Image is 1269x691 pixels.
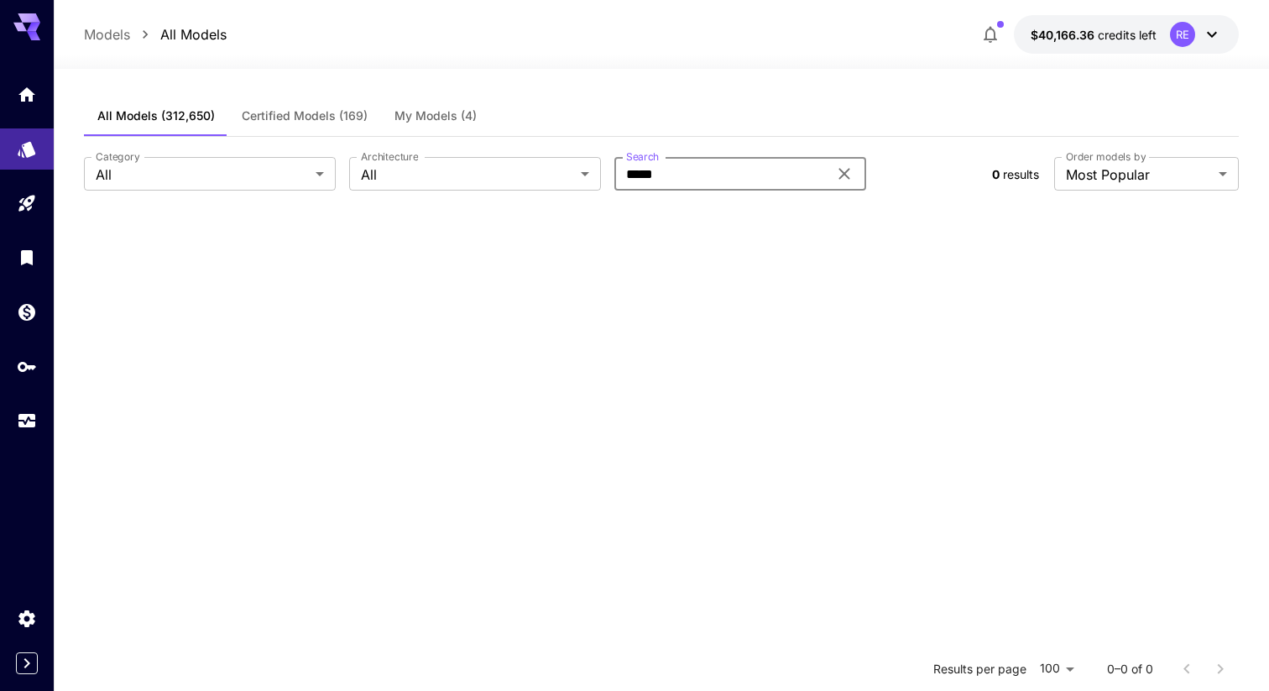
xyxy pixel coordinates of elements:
[1031,26,1157,44] div: $40,166.35997
[626,149,659,164] label: Search
[933,661,1026,678] p: Results per page
[17,193,37,214] div: Playground
[17,247,37,268] div: Library
[17,84,37,105] div: Home
[361,149,418,164] label: Architecture
[17,139,37,160] div: Models
[1107,661,1153,678] p: 0–0 of 0
[1066,149,1146,164] label: Order models by
[1033,657,1080,681] div: 100
[242,108,368,123] span: Certified Models (169)
[394,108,477,123] span: My Models (4)
[1066,165,1212,185] span: Most Popular
[992,167,1000,181] span: 0
[1098,28,1157,42] span: credits left
[96,165,309,185] span: All
[97,108,215,123] span: All Models (312,650)
[84,24,130,44] a: Models
[1014,15,1239,54] button: $40,166.35997RE
[17,301,37,322] div: Wallet
[1003,167,1039,181] span: results
[17,356,37,377] div: API Keys
[17,411,37,432] div: Usage
[17,608,37,629] div: Settings
[96,149,140,164] label: Category
[84,24,227,44] nav: breadcrumb
[1170,22,1195,47] div: RE
[160,24,227,44] a: All Models
[361,165,574,185] span: All
[16,652,38,674] button: Expand sidebar
[1031,28,1098,42] span: $40,166.36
